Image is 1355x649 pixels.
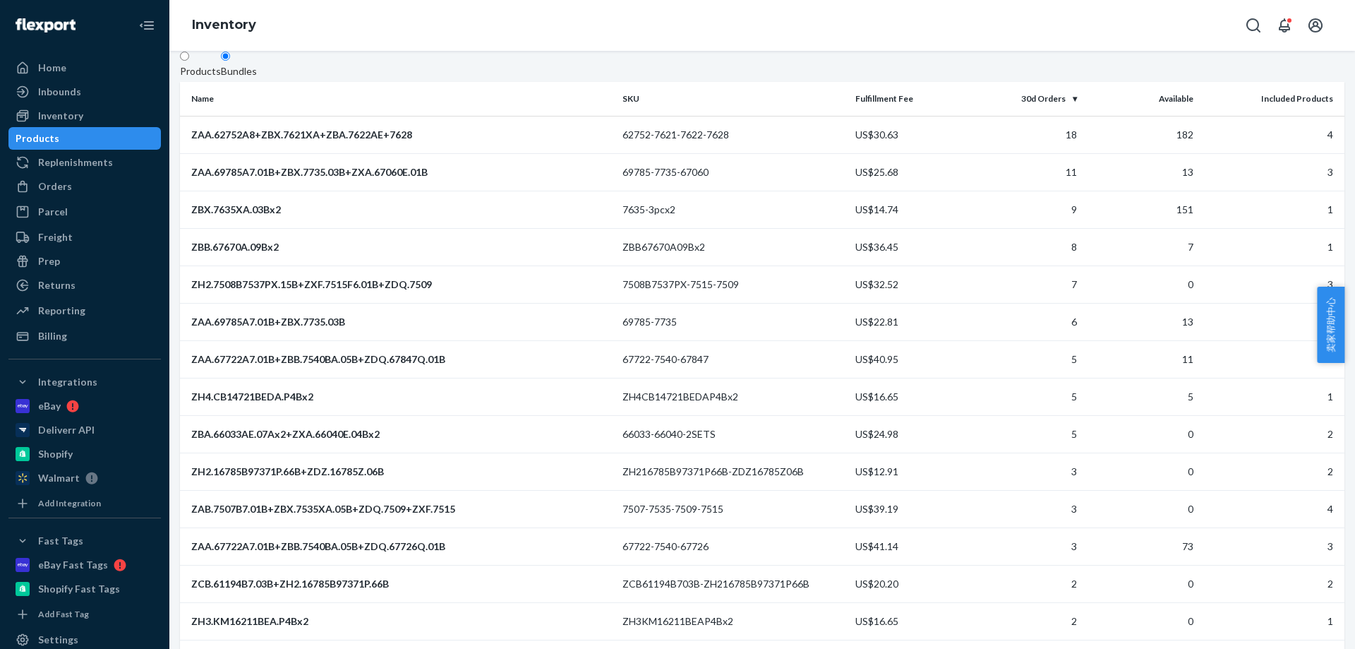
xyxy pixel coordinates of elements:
[1083,228,1199,266] td: 7
[966,153,1083,191] td: 11
[617,303,850,340] td: 69785-7735
[1199,82,1344,116] th: Included Products
[966,228,1083,266] td: 8
[180,64,221,78] div: Products
[191,240,611,254] div: ZBB.67670A.09Bx2
[966,116,1083,153] td: 18
[8,495,161,512] a: Add Integration
[8,274,161,297] a: Returns
[617,565,850,602] td: ZCB61194B703B-ZH216785B97371P66B
[8,467,161,489] a: Walmart
[966,191,1083,228] td: 9
[850,415,966,453] td: US$24.98
[850,565,966,602] td: US$20.20
[1083,266,1199,303] td: 0
[38,375,97,389] div: Integrations
[8,371,161,393] button: Integrations
[38,304,85,318] div: Reporting
[1083,116,1199,153] td: 182
[617,602,850,640] td: ZH3KM16211BEAP4Bx2
[966,266,1083,303] td: 7
[8,325,161,347] a: Billing
[850,490,966,528] td: US$39.19
[1270,11,1299,40] button: Open notifications
[617,528,850,565] td: 67722-7540-67726
[966,340,1083,378] td: 5
[1199,228,1344,266] td: 1
[38,399,61,413] div: eBay
[617,153,850,191] td: 69785-7735-67060
[8,250,161,273] a: Prep
[1083,453,1199,490] td: 0
[1083,153,1199,191] td: 13
[1199,528,1344,565] td: 3
[16,18,76,32] img: Flexport logo
[1199,378,1344,415] td: 1
[191,577,611,591] div: ZCB.61194B7.03B+ZH2.16785B97371P.66B
[191,390,611,404] div: ZH4.CB14721BEDA.P4Bx2
[850,340,966,378] td: US$40.95
[850,228,966,266] td: US$36.45
[1083,602,1199,640] td: 0
[1083,490,1199,528] td: 0
[38,179,72,193] div: Orders
[1199,153,1344,191] td: 3
[8,443,161,465] a: Shopify
[8,201,161,223] a: Parcel
[191,502,611,516] div: ZAB.7507B7.01B+ZBX.7535XA.05B+ZDQ.7509+ZXF.7515
[8,151,161,174] a: Replenishments
[38,254,60,268] div: Prep
[8,81,161,103] a: Inbounds
[850,153,966,191] td: US$25.68
[38,61,66,75] div: Home
[966,453,1083,490] td: 3
[38,582,120,596] div: Shopify Fast Tags
[8,56,161,79] a: Home
[38,85,81,99] div: Inbounds
[38,155,113,169] div: Replenishments
[1199,490,1344,528] td: 4
[191,165,611,179] div: ZAA.69785A7.01B+ZBX.7735.03B+ZXA.67060E.01B
[38,497,101,509] div: Add Integration
[191,278,611,292] div: ZH2.7508B7537PX.15B+ZXF.7515F6.01B+ZDQ.7509
[8,226,161,249] a: Freight
[191,427,611,441] div: ZBA.66033AE.07Ax2+ZXA.66040E.04Bx2
[38,230,73,244] div: Freight
[1199,340,1344,378] td: 3
[1301,11,1330,40] button: Open account menu
[38,447,73,461] div: Shopify
[617,228,850,266] td: ZBB67670A09Bx2
[617,378,850,415] td: ZH4CB14721BEDAP4Bx2
[1317,287,1344,363] button: 卖家帮助中心
[966,528,1083,565] td: 3
[192,17,256,32] a: Inventory
[38,608,89,620] div: Add Fast Tag
[1083,415,1199,453] td: 0
[850,82,966,116] th: Fulfillment Fee
[180,82,617,116] th: Name
[191,203,611,217] div: ZBX.7635XA.03Bx2
[1083,303,1199,340] td: 13
[966,415,1083,453] td: 5
[966,303,1083,340] td: 6
[8,127,161,150] a: Products
[8,395,161,417] a: eBay
[617,415,850,453] td: 66033-66040-2SETS
[966,565,1083,602] td: 2
[38,471,80,485] div: Walmart
[1199,303,1344,340] td: 2
[850,453,966,490] td: US$12.91
[1083,191,1199,228] td: 151
[181,5,267,46] ol: breadcrumbs
[38,558,108,572] div: eBay Fast Tags
[1083,340,1199,378] td: 11
[8,419,161,441] a: Deliverr API
[38,633,78,647] div: Settings
[617,340,850,378] td: 67722-7540-67847
[191,465,611,479] div: ZH2.16785B97371P.66B+ZDZ.16785Z.06B
[966,490,1083,528] td: 3
[617,82,850,116] th: SKU
[617,191,850,228] td: 7635-3pcx2
[133,11,161,40] button: Close Navigation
